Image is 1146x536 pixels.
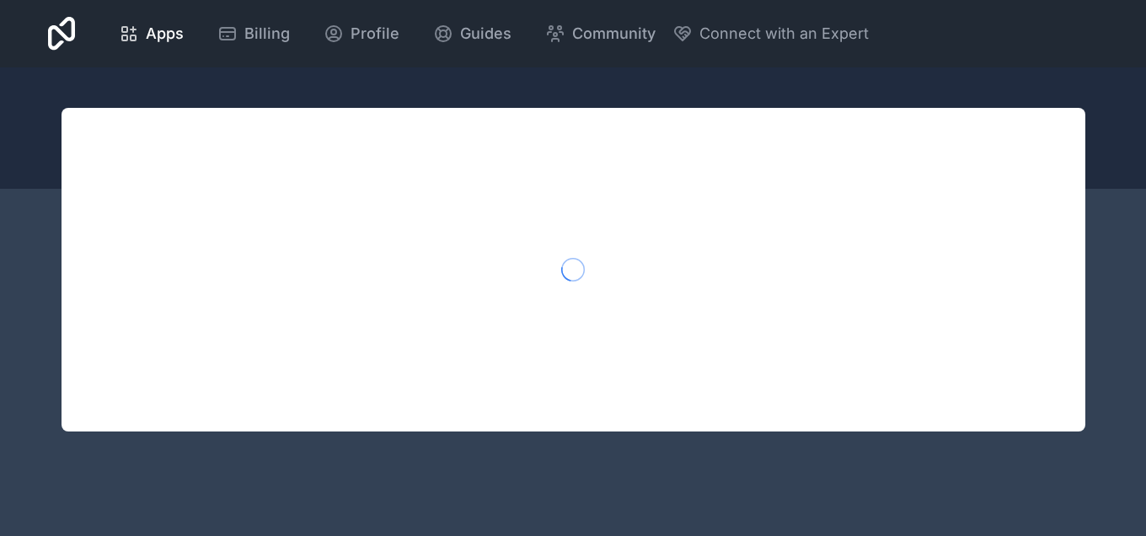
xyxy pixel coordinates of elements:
a: Community [532,15,669,52]
span: Billing [244,22,290,46]
a: Profile [310,15,413,52]
button: Connect with an Expert [672,22,869,46]
a: Billing [204,15,303,52]
span: Profile [351,22,399,46]
span: Community [572,22,656,46]
a: Guides [420,15,525,52]
span: Guides [460,22,511,46]
a: Apps [105,15,197,52]
span: Connect with an Expert [699,22,869,46]
span: Apps [146,22,184,46]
